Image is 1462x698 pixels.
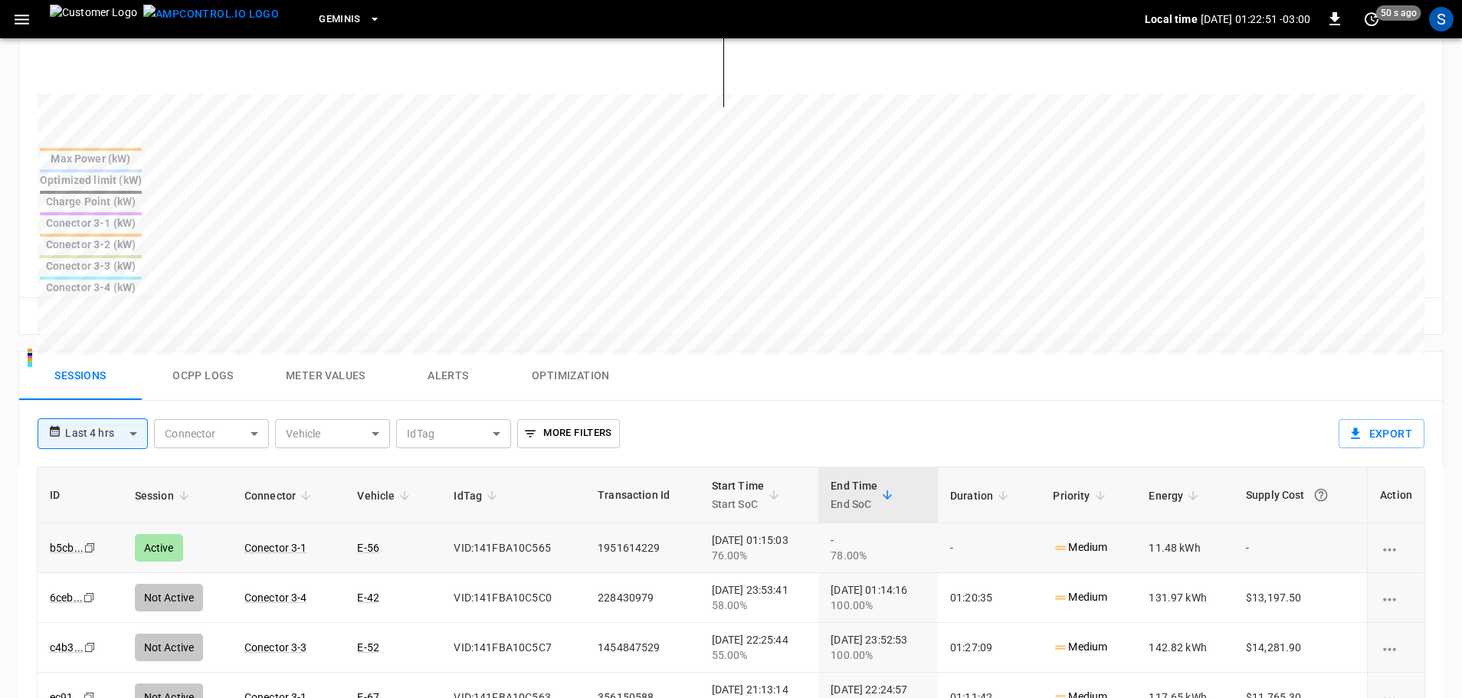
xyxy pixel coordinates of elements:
[1234,623,1367,673] td: $14,281.90
[1201,11,1310,27] p: [DATE] 01:22:51 -03:00
[357,641,379,654] a: E-52
[244,641,307,654] a: Conector 3-3
[831,477,897,513] span: End TimeEnd SoC
[244,487,316,505] span: Connector
[712,632,807,663] div: [DATE] 22:25:44
[441,623,585,673] td: VID:141FBA10C5C7
[143,5,279,24] img: ampcontrol.io logo
[1053,639,1107,655] p: Medium
[950,487,1013,505] span: Duration
[1380,640,1412,655] div: charging session options
[510,352,632,401] button: Optimization
[135,487,194,505] span: Session
[1307,481,1335,509] button: The cost of your charging session based on your supply rates
[831,598,926,613] div: 100.00%
[712,598,807,613] div: 58.00%
[357,487,415,505] span: Vehicle
[1149,487,1203,505] span: Energy
[831,647,926,663] div: 100.00%
[712,477,765,513] div: Start Time
[831,632,926,663] div: [DATE] 23:52:53
[1246,481,1355,509] div: Supply Cost
[1429,7,1454,31] div: profile-icon
[65,419,148,448] div: Last 4 hrs
[135,634,204,661] div: Not Active
[1359,7,1384,31] button: set refresh interval
[1380,540,1412,555] div: charging session options
[83,639,98,656] div: copy
[1136,623,1234,673] td: 142.82 kWh
[454,487,502,505] span: IdTag
[1053,487,1110,505] span: Priority
[1380,590,1412,605] div: charging session options
[1145,11,1198,27] p: Local time
[264,352,387,401] button: Meter Values
[831,495,877,513] p: End SoC
[712,495,765,513] p: Start SoC
[1339,419,1424,448] button: Export
[938,623,1041,673] td: 01:27:09
[585,623,699,673] td: 1454847529
[1376,5,1421,21] span: 50 s ago
[585,467,699,523] th: Transaction Id
[142,352,264,401] button: Ocpp logs
[38,467,123,523] th: ID
[50,5,137,34] img: Customer Logo
[712,647,807,663] div: 55.00%
[19,352,142,401] button: Sessions
[712,477,785,513] span: Start TimeStart SoC
[517,419,619,448] button: More Filters
[831,477,877,513] div: End Time
[319,11,361,28] span: Geminis
[387,352,510,401] button: Alerts
[1367,467,1424,523] th: Action
[313,5,387,34] button: Geminis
